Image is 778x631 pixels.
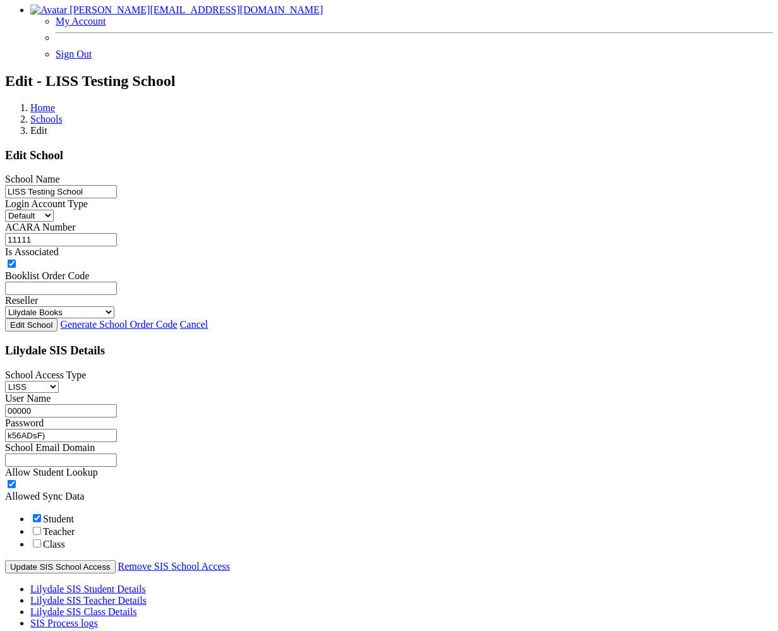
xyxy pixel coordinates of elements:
label: ACARA Number [5,222,76,232]
li: Student [30,512,157,525]
button: Edit School [5,318,58,332]
h2: Edit - LISS Testing School [5,73,773,90]
h3: Edit School [5,148,773,162]
h3: Lilydale SIS Details [5,344,773,358]
a: Remove SIS School Access [118,561,230,572]
label: Reseller [5,295,38,306]
span: [PERSON_NAME][EMAIL_ADDRESS][DOMAIN_NAME] [70,4,323,15]
a: [PERSON_NAME][EMAIL_ADDRESS][DOMAIN_NAME] [30,4,323,15]
button: Update SIS School Access [5,560,116,574]
label: Allow Student Lookup [5,467,98,478]
li: Class [30,538,157,550]
a: Schools [30,114,63,124]
a: My Account [56,16,106,27]
label: School Name [5,174,60,184]
label: Is Associated [5,246,59,257]
a: Lilydale SIS Teacher Details [30,595,147,606]
label: Allowed Sync Data [5,491,84,502]
a: Sign Out [56,49,92,59]
img: Avatar [30,4,67,16]
label: School Access Type [5,370,86,380]
a: SIS Process logs [30,618,98,628]
ul: [PERSON_NAME][EMAIL_ADDRESS][DOMAIN_NAME] [30,16,773,60]
a: Generate School Order Code [60,319,177,330]
a: Lilydale SIS Student Details [30,584,146,594]
a: Lilydale SIS Class Details [30,606,137,617]
label: School Email Domain [5,442,95,453]
label: Login Account Type [5,198,88,209]
li: Edit [30,125,773,136]
li: Teacher [30,525,157,538]
a: Cancel [180,319,208,330]
label: Booklist Order Code [5,270,89,281]
label: User Name [5,393,51,404]
a: Home [30,102,55,113]
label: Password [5,418,44,428]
